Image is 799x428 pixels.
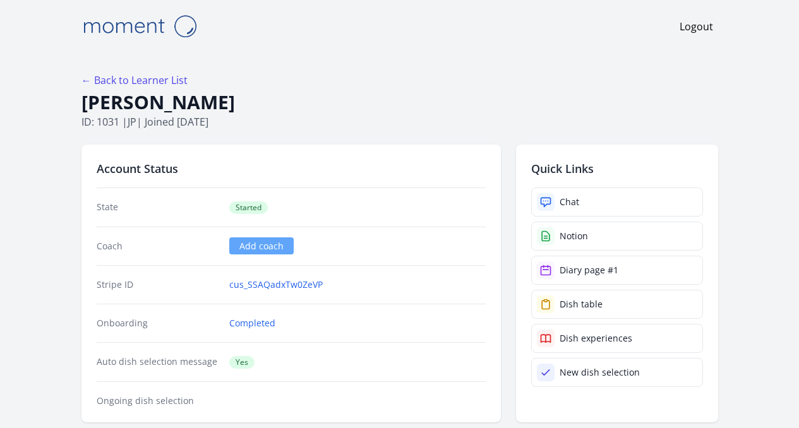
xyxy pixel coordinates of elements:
a: Add coach [229,237,294,254]
div: Dish experiences [560,332,632,345]
a: ← Back to Learner List [81,73,188,87]
div: Diary page #1 [560,264,618,276]
h2: Account Status [97,160,486,177]
a: Notion [531,222,703,251]
div: Notion [560,230,588,242]
dt: Coach [97,240,220,253]
p: ID: 1031 | | Joined [DATE] [81,114,718,129]
dt: Ongoing dish selection [97,395,220,407]
div: Dish table [560,298,603,311]
img: Moment [76,10,203,42]
a: Dish table [531,290,703,319]
h2: Quick Links [531,160,703,177]
dt: Onboarding [97,317,220,330]
a: Dish experiences [531,324,703,353]
dt: Stripe ID [97,278,220,291]
div: Chat [560,196,579,208]
div: New dish selection [560,366,640,379]
span: Started [229,201,268,214]
a: Diary page #1 [531,256,703,285]
a: Chat [531,187,703,217]
a: New dish selection [531,358,703,387]
a: Completed [229,317,275,330]
dt: State [97,201,220,214]
span: jp [128,115,136,129]
span: Yes [229,356,255,369]
a: cus_SSAQadxTw0ZeVP [229,278,323,291]
h1: [PERSON_NAME] [81,90,718,114]
dt: Auto dish selection message [97,355,220,369]
a: Logout [680,19,713,34]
